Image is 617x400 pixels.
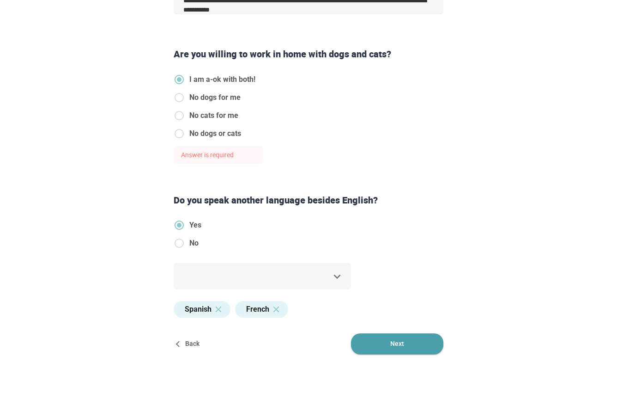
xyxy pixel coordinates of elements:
span: No [189,238,199,249]
p: Answer is required [174,146,263,164]
div: catsAndDogs [174,74,263,146]
div: French [235,301,288,318]
span: Spanish [185,304,212,315]
div: Are you willing to work in home with dogs and cats? [170,48,447,61]
span: No cats for me [189,110,238,121]
button: Back [174,333,203,354]
div: Spanish [174,301,230,318]
span: No dogs for me [189,92,241,103]
div: knowsOtherLanguage [174,220,209,256]
div: Spanish, French, French, Spanish [174,263,351,289]
span: French [246,304,269,315]
div: Do you speak another language besides English? [170,194,447,207]
span: I am a-ok with both! [189,74,255,85]
button: Next [351,333,443,354]
span: Yes [189,220,201,231]
span: No dogs or cats [189,128,241,139]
